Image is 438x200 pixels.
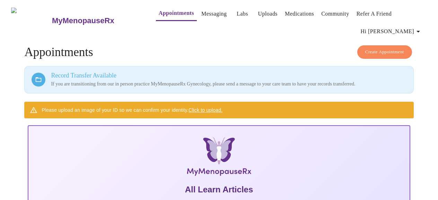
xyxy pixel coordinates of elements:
[357,45,412,59] button: Create Appointment
[11,8,51,34] img: MyMenopauseRx Logo
[318,7,352,21] button: Community
[255,7,281,21] button: Uploads
[361,27,422,36] span: Hi [PERSON_NAME]
[282,7,317,21] button: Medications
[51,81,406,88] p: If you are transitioning from our in person practice MyMenopauseRx Gynecology, please send a mess...
[24,45,413,59] h4: Appointments
[199,7,229,21] button: Messaging
[285,9,314,19] a: Medications
[52,16,114,25] h3: MyMenopauseRx
[156,6,197,21] button: Appointments
[321,9,349,19] a: Community
[231,7,254,21] button: Labs
[42,104,222,116] div: Please upload an image of your ID so we can confirm your identity.
[51,72,406,79] h3: Record Transfer Available
[34,184,404,195] h5: All Learn Articles
[237,9,248,19] a: Labs
[354,7,395,21] button: Refer a Friend
[365,48,404,56] span: Create Appointment
[201,9,227,19] a: Messaging
[159,8,194,18] a: Appointments
[91,137,347,179] img: MyMenopauseRx Logo
[357,9,392,19] a: Refer a Friend
[51,9,142,33] a: MyMenopauseRx
[189,107,222,113] a: Click to upload.
[258,9,278,19] a: Uploads
[358,25,425,38] button: Hi [PERSON_NAME]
